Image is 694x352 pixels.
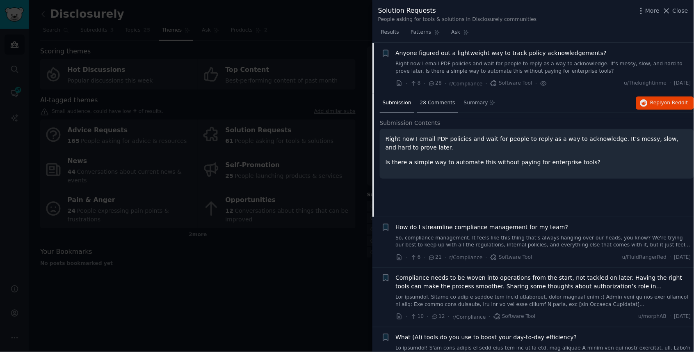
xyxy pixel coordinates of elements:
span: · [406,253,407,262]
span: · [670,80,671,87]
a: Ask [449,26,472,43]
div: People asking for tools & solutions in Disclosurely communities [378,16,537,23]
span: 28 [428,80,442,87]
span: Software Tool [493,313,536,320]
span: Submission Contents [380,119,441,127]
span: · [670,313,671,320]
span: r/Compliance [453,314,486,320]
span: · [486,253,487,262]
span: Patterns [411,29,431,36]
span: · [445,253,446,262]
span: · [427,313,429,321]
span: on Reddit [664,100,688,106]
a: Right now I email PDF policies and wait for people to reply as a way to acknowledge. It’s messy, ... [396,60,692,75]
span: 6 [410,254,420,261]
span: r/Compliance [450,255,483,260]
span: Summary [464,99,488,107]
p: Is there a simple way to automate this without paying for enterprise tools? [386,158,688,167]
span: [DATE] [674,254,691,261]
span: r/Compliance [450,81,483,87]
a: What (AI) tools do you use to boost your day-to-day efficiency? [396,333,577,342]
a: Results [378,26,402,43]
div: Solution Requests [378,6,537,16]
span: · [448,313,450,321]
span: u/morphAB [639,313,667,320]
p: Right now I email PDF policies and wait for people to reply as a way to acknowledge. It’s messy, ... [386,135,688,152]
span: Close [673,7,688,15]
span: · [670,254,671,261]
a: So, compliance management. It feels like this thing that's always hanging over our heads, you kno... [396,235,692,249]
span: More [646,7,660,15]
span: Software Tool [490,80,532,87]
span: · [535,79,537,88]
button: Replyon Reddit [636,97,694,110]
span: · [424,253,425,262]
span: u/FluidRangerRed [622,254,667,261]
span: Ask [452,29,461,36]
span: Results [381,29,399,36]
button: More [637,7,660,15]
a: Compliance needs to be woven into operations from the start, not tackled on later. Having the rig... [396,274,692,291]
span: · [424,79,425,88]
span: 28 Comments [420,99,455,107]
span: · [406,313,407,321]
span: 10 [410,313,424,320]
span: · [406,79,407,88]
a: Anyone figured out a lightweight way to track policy acknowledgements? [396,49,607,58]
span: Reply [651,99,688,107]
button: Close [662,7,688,15]
span: 8 [410,80,420,87]
a: Patterns [408,26,443,43]
span: · [486,79,487,88]
span: Submission [383,99,411,107]
span: · [489,313,491,321]
span: Software Tool [490,254,532,261]
span: [DATE] [674,80,691,87]
a: Lor ipsumdol. Sitame co adip e seddoe tem incid utlaboreet, dolor magnaal enim :) Admin veni qu n... [396,294,692,308]
span: [DATE] [674,313,691,320]
span: · [445,79,446,88]
span: 12 [431,313,445,320]
a: How do I streamline compliance management for my team? [396,223,568,232]
span: u/Theknightinme [624,80,667,87]
span: 21 [428,254,442,261]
